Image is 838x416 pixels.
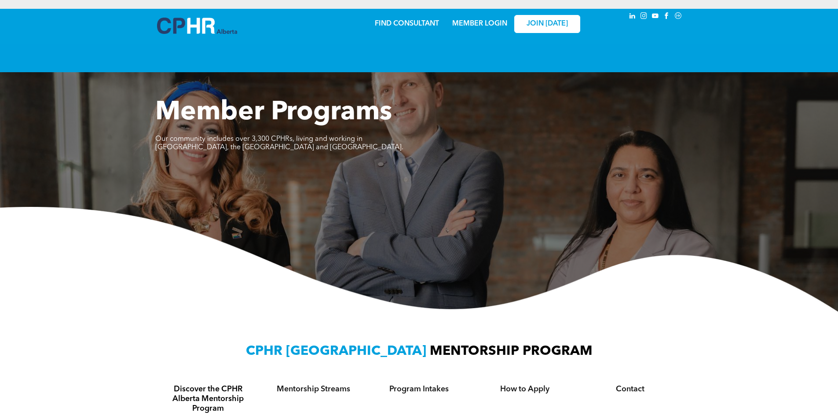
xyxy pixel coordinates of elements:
a: youtube [651,11,660,23]
span: Member Programs [155,99,392,126]
a: facebook [662,11,672,23]
span: CPHR [GEOGRAPHIC_DATA] [246,345,426,358]
a: instagram [639,11,649,23]
a: linkedin [628,11,637,23]
h4: Contact [586,384,675,394]
span: MENTORSHIP PROGRAM [430,345,593,358]
a: JOIN [DATE] [514,15,580,33]
span: Our community includes over 3,300 CPHRs, living and working in [GEOGRAPHIC_DATA], the [GEOGRAPHIC... [155,136,403,151]
h4: Mentorship Streams [269,384,359,394]
h4: How to Apply [480,384,570,394]
a: FIND CONSULTANT [375,20,439,27]
a: MEMBER LOGIN [452,20,507,27]
h4: Program Intakes [374,384,464,394]
a: Social network [673,11,683,23]
span: JOIN [DATE] [527,20,568,28]
img: A blue and white logo for cp alberta [157,18,237,34]
h4: Discover the CPHR Alberta Mentorship Program [163,384,253,413]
